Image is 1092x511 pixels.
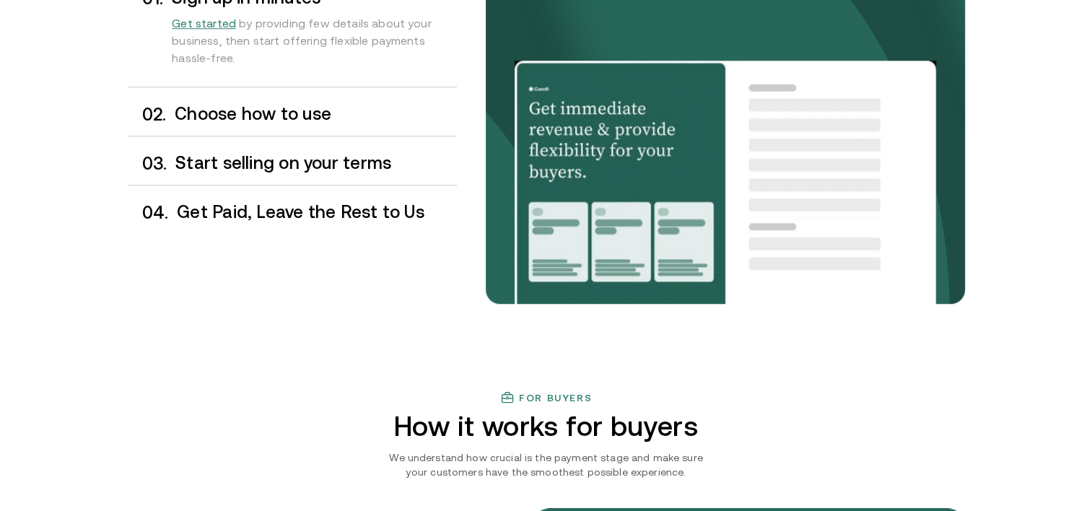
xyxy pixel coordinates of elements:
h3: Get Paid, Leave the Rest to Us [177,203,456,222]
h3: For buyers [519,392,592,403]
img: finance [500,390,515,405]
div: 0 3 . [128,154,167,173]
div: 0 4 . [128,203,169,222]
p: We understand how crucial is the payment stage and make sure your customers have the smoothest po... [383,450,710,479]
h2: How it works for buyers [336,411,756,442]
span: Get started [172,17,236,30]
img: Your payments collected on time. [515,61,936,304]
a: Get started [172,17,239,30]
div: by providing few details about your business, then start offering flexible payments hassle-free. [172,7,456,81]
div: 0 2 . [128,105,167,124]
h3: Choose how to use [175,105,456,123]
h3: Start selling on your terms [175,154,456,172]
